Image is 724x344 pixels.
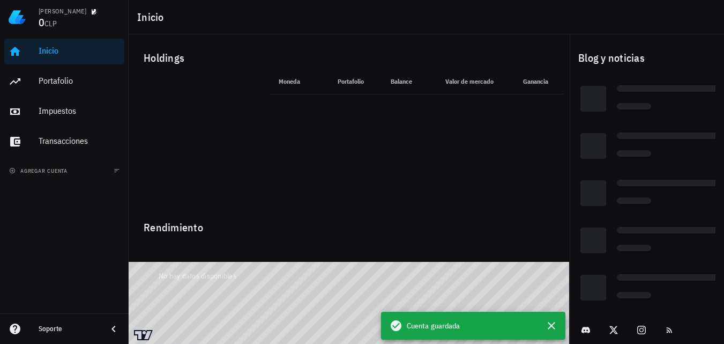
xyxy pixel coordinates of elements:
[617,180,724,189] div: Loading...
[4,39,124,64] a: Inicio
[617,292,651,302] div: Loading...
[44,19,57,28] span: CLP
[318,69,372,94] th: Portafolio
[134,330,153,340] a: Charting by TradingView
[39,106,120,116] div: Impuestos
[617,150,651,160] div: Loading...
[421,69,502,94] th: Valor de mercado
[39,325,99,333] div: Soporte
[146,236,249,316] div: No hay datos disponibles
[372,69,421,94] th: Balance
[523,77,555,85] span: Ganancia
[39,46,120,56] div: Inicio
[580,228,606,253] div: Loading...
[39,7,86,16] div: [PERSON_NAME]
[617,85,724,95] div: Loading...
[39,136,120,146] div: Transacciones
[137,9,168,26] h1: Inicio
[407,320,460,332] span: Cuenta guardada
[9,9,26,26] img: LedgiFi
[6,165,72,176] button: agregar cuenta
[580,86,606,112] div: Loading...
[617,197,651,207] div: Loading...
[580,275,606,301] div: Loading...
[4,129,124,155] a: Transacciones
[617,245,651,254] div: Loading...
[4,69,124,94] a: Portafolio
[580,180,606,206] div: Loading...
[39,15,44,30] span: 0
[135,41,563,75] div: Holdings
[617,133,724,142] div: Loading...
[570,41,724,75] div: Blog y noticias
[39,76,120,86] div: Portafolio
[617,227,724,237] div: Loading...
[617,274,724,284] div: Loading...
[617,103,651,113] div: Loading...
[694,9,711,26] div: avatar
[270,69,318,94] th: Moneda
[135,210,563,236] div: Rendimiento
[580,133,606,159] div: Loading...
[11,167,68,174] span: agregar cuenta
[4,99,124,125] a: Impuestos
